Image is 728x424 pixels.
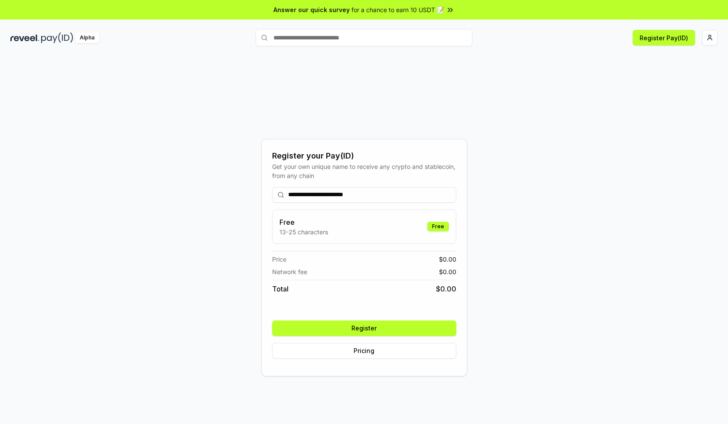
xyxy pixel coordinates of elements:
span: for a chance to earn 10 USDT 📝 [351,5,444,14]
span: Total [272,284,289,294]
div: Get your own unique name to receive any crypto and stablecoin, from any chain [272,162,456,180]
span: Price [272,255,286,264]
p: 13-25 characters [279,227,328,236]
span: $ 0.00 [439,255,456,264]
span: Network fee [272,267,307,276]
div: Free [427,222,449,231]
img: pay_id [41,32,73,43]
img: reveel_dark [10,32,39,43]
button: Register [272,320,456,336]
span: $ 0.00 [436,284,456,294]
button: Register Pay(ID) [633,30,695,45]
span: Answer our quick survey [273,5,350,14]
span: $ 0.00 [439,267,456,276]
button: Pricing [272,343,456,359]
h3: Free [279,217,328,227]
div: Alpha [75,32,99,43]
div: Register your Pay(ID) [272,150,456,162]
